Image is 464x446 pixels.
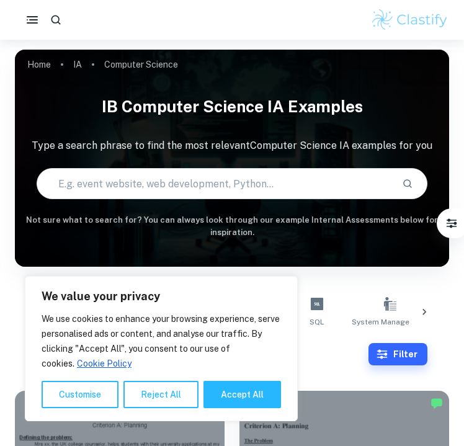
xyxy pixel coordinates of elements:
span: System Management [352,316,428,328]
p: We value your privacy [42,289,281,304]
h1: IB Computer Science IA examples [15,89,449,123]
button: Accept All [203,381,281,408]
input: E.g. event website, web development, Python... [37,166,392,201]
p: We use cookies to enhance your browsing experience, serve personalised ads or content, and analys... [42,311,281,371]
button: Search [397,173,418,194]
h6: Not sure what to search for? You can always look through our example Internal Assessments below f... [15,214,449,239]
button: Filter [439,211,464,236]
p: Type a search phrase to find the most relevant Computer Science IA examples for you [15,138,449,153]
img: Marked [431,397,443,409]
button: Customise [42,381,118,408]
span: SQL [310,316,324,328]
img: Clastify logo [370,7,449,32]
a: Home [27,56,51,73]
a: Cookie Policy [76,358,132,369]
button: Filter [368,343,427,365]
p: Computer Science [104,58,178,71]
a: IA [73,56,82,73]
button: Reject All [123,381,199,408]
div: We value your privacy [25,276,298,421]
